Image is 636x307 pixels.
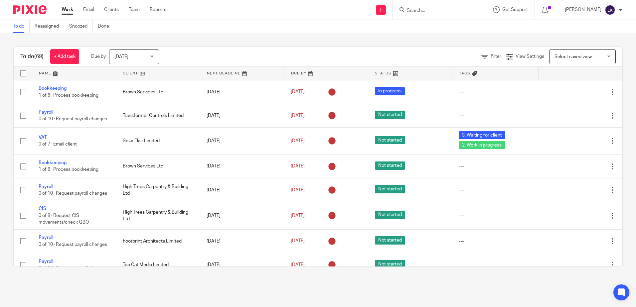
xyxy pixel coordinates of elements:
[39,142,77,147] span: 0 of 7 · Email client
[104,6,119,13] a: Clients
[39,117,107,121] span: 0 of 10 · Request payroll changes
[459,212,532,219] div: ---
[150,6,166,13] a: Reports
[459,238,532,245] div: ---
[91,53,106,60] p: Due by
[83,6,94,13] a: Email
[565,6,601,13] p: [PERSON_NAME]
[375,136,405,144] span: Not started
[375,161,405,170] span: Not started
[291,90,305,94] span: [DATE]
[116,202,200,229] td: High Trees Carpentry & Building Ltd
[516,54,544,59] span: View Settings
[459,89,532,95] div: ---
[459,163,532,169] div: ---
[291,239,305,244] span: [DATE]
[114,54,128,59] span: [DATE]
[375,185,405,193] span: Not started
[98,20,114,33] a: Done
[39,191,107,196] span: 0 of 10 · Request payroll changes
[491,54,501,59] span: Filter
[459,141,505,149] span: 2. Work in progress
[291,164,305,168] span: [DATE]
[116,229,200,253] td: Footprint Architects Limited
[459,261,532,268] div: ---
[39,167,98,172] span: 1 of 6 · Process bookkeeping
[13,20,30,33] a: To do
[200,253,284,277] td: [DATE]
[200,104,284,127] td: [DATE]
[291,113,305,118] span: [DATE]
[129,6,140,13] a: Team
[200,229,284,253] td: [DATE]
[502,7,528,12] span: Get Support
[62,6,73,13] a: Work
[116,154,200,178] td: Brown Services Ltd
[39,160,67,165] a: Bookkeeping
[116,178,200,202] td: High Trees Carpentry & Building Ltd
[39,242,107,247] span: 0 of 10 · Request payroll changes
[200,154,284,178] td: [DATE]
[39,259,53,264] a: Payroll
[39,206,46,211] a: CIS
[13,5,47,14] img: Pixie
[39,266,107,270] span: 0 of 10 · Request payroll changes
[69,20,93,33] a: Snoozed
[116,80,200,104] td: Brown Services Ltd
[39,184,53,189] a: Payroll
[459,131,505,139] span: 3. Waiting for client
[20,53,44,60] h1: To do
[39,93,98,98] span: 1 of 6 · Process bookkeeping
[116,253,200,277] td: Top Cat Media Limited
[375,111,405,119] span: Not started
[39,235,53,240] a: Payroll
[50,49,79,64] a: + Add task
[555,54,592,59] span: Select saved view
[116,128,200,154] td: Solar Flair Limited
[200,80,284,104] td: [DATE]
[39,213,89,225] span: 0 of 8 · Request CIS movements/check QBO
[291,213,305,218] span: [DATE]
[459,112,532,119] div: ---
[605,5,615,15] img: svg%3E
[200,128,284,154] td: [DATE]
[291,139,305,143] span: [DATE]
[375,211,405,219] span: Not started
[406,8,466,14] input: Search
[39,110,53,115] a: Payroll
[375,260,405,268] span: Not started
[35,20,64,33] a: Reassigned
[375,236,405,245] span: Not started
[39,135,47,140] a: VAT
[34,54,44,59] span: (69)
[291,262,305,267] span: [DATE]
[459,71,470,75] span: Tags
[291,188,305,192] span: [DATE]
[200,178,284,202] td: [DATE]
[200,202,284,229] td: [DATE]
[116,104,200,127] td: Transformer Controls Limited
[39,86,67,91] a: Bookkeeping
[375,87,405,95] span: In progress
[459,187,532,193] div: ---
